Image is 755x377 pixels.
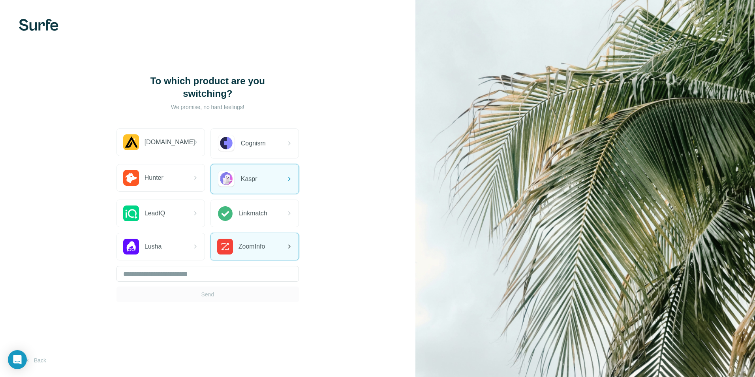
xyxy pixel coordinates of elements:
img: Surfe's logo [19,19,58,31]
img: Hunter.io Logo [123,170,139,186]
img: Linkmatch Logo [217,205,233,221]
h1: To which product are you switching? [129,75,287,100]
img: Cognism Logo [217,134,235,153]
span: [DOMAIN_NAME] [145,138,195,147]
img: Kaspr Logo [217,170,235,188]
span: Cognism [241,139,266,148]
p: We promise, no hard feelings! [129,103,287,111]
span: Kaspr [241,174,257,184]
div: Open Intercom Messenger [8,350,27,369]
span: ZoomInfo [239,242,265,251]
span: Linkmatch [239,209,267,218]
img: Apollo.io Logo [123,134,139,150]
span: Hunter [145,173,163,183]
span: LeadIQ [145,209,165,218]
span: Lusha [145,242,162,251]
button: Back [19,353,52,368]
img: Lusha Logo [123,239,139,254]
img: ZoomInfo Logo [217,239,233,254]
img: LeadIQ Logo [123,205,139,221]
